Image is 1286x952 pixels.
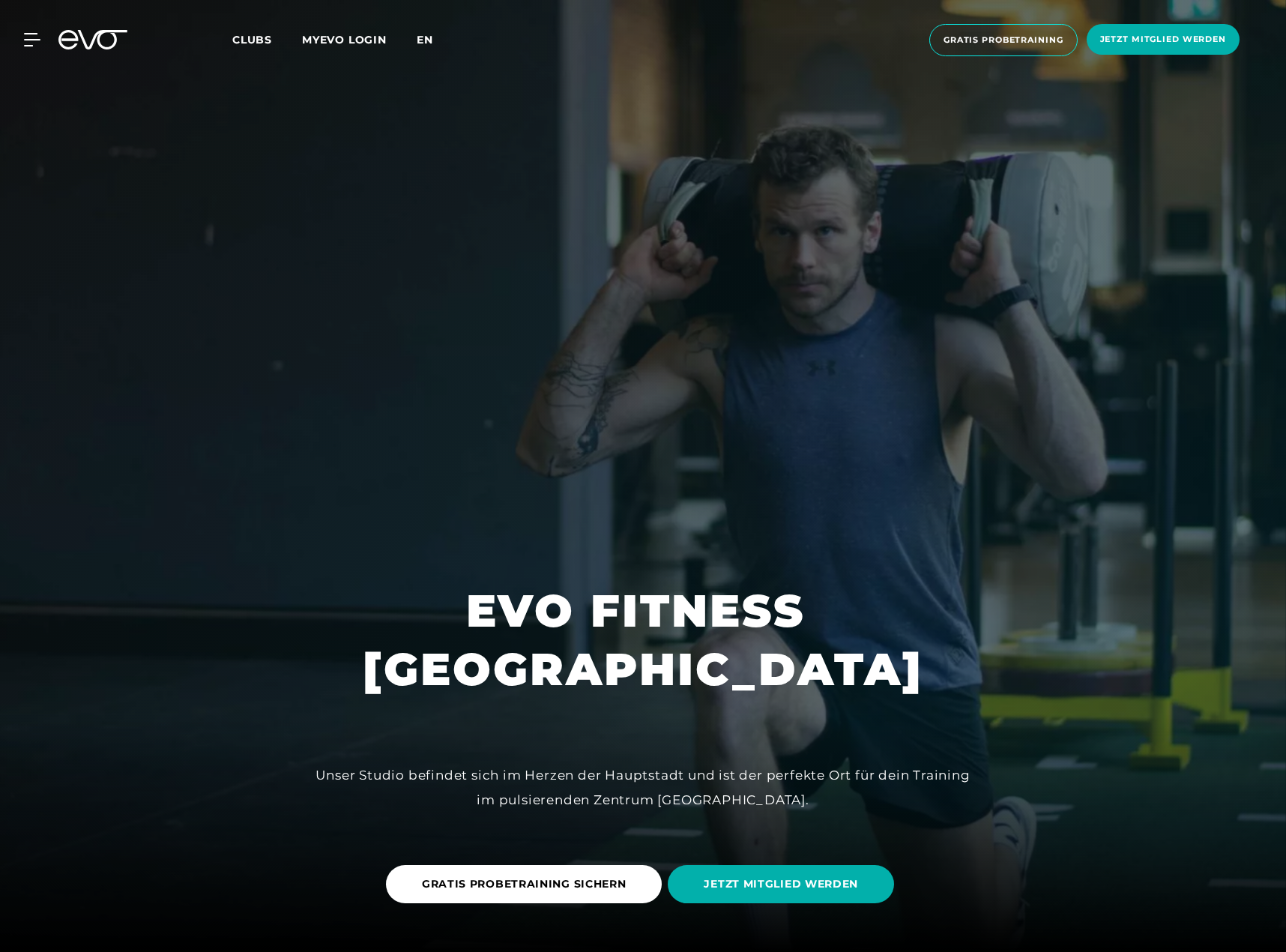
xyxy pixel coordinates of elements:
h1: EVO FITNESS [GEOGRAPHIC_DATA] [363,582,923,699]
span: Gratis Probetraining [944,34,1063,46]
a: GRATIS PROBETRAINING SICHERN [386,854,668,915]
a: en [417,31,451,49]
span: Clubs [232,33,272,46]
a: Clubs [232,32,302,46]
div: Unser Studio befindet sich im Herzen der Hauptstadt und ist der perfekte Ort für dein Training im... [306,763,980,812]
span: en [417,33,433,46]
span: Jetzt Mitglied werden [1100,33,1226,46]
a: JETZT MITGLIED WERDEN [668,854,900,915]
a: MYEVO LOGIN [302,33,387,46]
span: GRATIS PROBETRAINING SICHERN [422,876,627,892]
a: Jetzt Mitglied werden [1082,24,1244,56]
a: Gratis Probetraining [925,24,1082,56]
span: JETZT MITGLIED WERDEN [704,876,858,892]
